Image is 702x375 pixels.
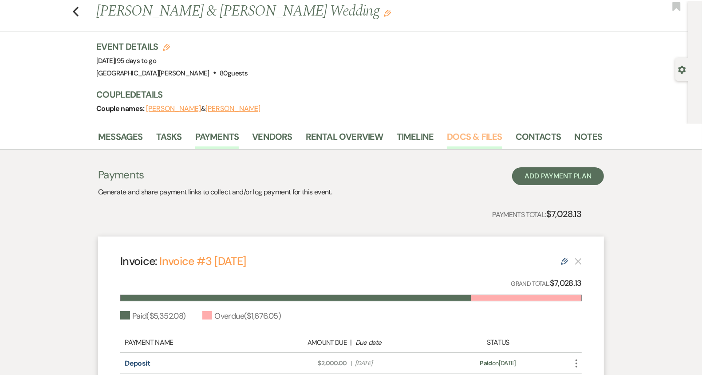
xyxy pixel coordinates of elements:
[265,359,347,368] span: $2,000.00
[98,186,332,198] p: Generate and share payment links to collect and/or log payment for this event.
[96,40,248,53] h3: Event Details
[512,167,604,185] button: Add Payment Plan
[220,69,248,78] span: 80 guests
[397,130,434,149] a: Timeline
[156,130,182,149] a: Tasks
[96,1,494,22] h1: [PERSON_NAME] & [PERSON_NAME] Wedding
[260,337,442,348] div: |
[447,130,502,149] a: Docs & Files
[575,257,582,265] button: This payment plan cannot be deleted because it contains links that have been paid through Weven’s...
[120,253,246,269] h4: Invoice:
[146,105,201,112] button: [PERSON_NAME]
[96,56,156,65] span: [DATE]
[117,56,157,65] span: 95 days to go
[159,254,246,268] a: Invoice #3 [DATE]
[146,104,260,113] span: &
[384,9,391,17] button: Edit
[511,277,582,290] p: Grand Total:
[202,310,281,322] div: Overdue ( $1,676.05 )
[205,105,260,112] button: [PERSON_NAME]
[96,69,209,78] span: [GEOGRAPHIC_DATA][PERSON_NAME]
[355,359,437,368] span: [DATE]
[98,130,143,149] a: Messages
[125,337,260,348] div: Payment Name
[252,130,292,149] a: Vendors
[306,130,383,149] a: Rental Overview
[492,207,582,221] p: Payments Total:
[115,56,156,65] span: |
[355,338,437,348] div: Due date
[480,359,492,367] span: Paid
[96,104,146,113] span: Couple names:
[442,337,555,348] div: Status
[442,359,555,368] div: on [DATE]
[120,310,185,322] div: Paid ( $5,352.08 )
[550,278,582,288] strong: $7,028.13
[98,167,332,182] h3: Payments
[678,65,686,73] button: Open lead details
[265,338,347,348] div: Amount Due
[96,88,593,101] h3: Couple Details
[574,130,602,149] a: Notes
[125,359,150,368] a: Deposit
[195,130,239,149] a: Payments
[516,130,561,149] a: Contacts
[546,208,582,220] strong: $7,028.13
